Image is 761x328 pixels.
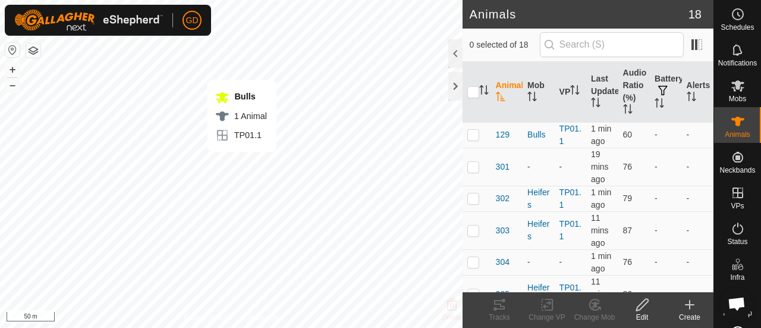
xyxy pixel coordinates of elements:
[215,110,267,124] div: 1 Animal
[682,249,713,275] td: -
[650,211,681,249] td: -
[479,87,489,96] p-sorticon: Activate to sort
[186,14,199,27] span: GD
[688,5,702,23] span: 18
[591,213,609,248] span: 30 Sept 2025, 12:04 pm
[721,24,754,31] span: Schedules
[527,93,537,103] p-sorticon: Activate to sort
[591,149,609,184] span: 30 Sept 2025, 11:56 am
[559,257,562,267] app-display-virtual-paddock-transition: -
[496,161,510,173] span: 301
[623,130,633,139] span: 60
[523,62,554,123] th: Mob
[666,312,713,323] div: Create
[682,186,713,211] td: -
[721,288,753,320] div: Open chat
[591,277,609,311] span: 30 Sept 2025, 12:04 pm
[496,129,510,141] span: 129
[540,32,684,57] input: Search (S)
[618,312,666,323] div: Edit
[730,274,744,281] span: Infra
[591,99,600,109] p-sorticon: Activate to sort
[682,275,713,313] td: -
[496,288,510,301] span: 305
[14,10,163,31] img: Gallagher Logo
[571,312,618,323] div: Change Mob
[682,148,713,186] td: -
[650,249,681,275] td: -
[232,92,256,101] span: Bulls
[527,186,549,211] div: Heifers
[243,313,278,323] a: Contact Us
[523,312,571,323] div: Change VP
[470,7,688,21] h2: Animals
[527,256,549,268] div: -
[527,129,549,141] div: Bulls
[729,95,746,102] span: Mobs
[723,310,752,317] span: Heatmap
[650,275,681,313] td: -
[496,224,510,237] span: 303
[718,60,757,67] span: Notifications
[650,186,681,211] td: -
[655,100,664,110] p-sorticon: Activate to sort
[559,219,581,241] a: TP01.1
[496,192,510,205] span: 302
[618,62,650,123] th: Audio Ratio (%)
[559,283,581,305] a: TP01.1
[650,62,681,123] th: Battery
[687,93,696,103] p-sorticon: Activate to sort
[591,124,611,146] span: 30 Sept 2025, 12:14 pm
[470,39,540,51] span: 0 selected of 18
[496,256,510,268] span: 304
[682,62,713,123] th: Alerts
[559,162,562,171] app-display-virtual-paddock-transition: -
[591,251,611,273] span: 30 Sept 2025, 12:14 pm
[476,312,523,323] div: Tracks
[682,211,713,249] td: -
[215,129,267,143] div: TP01.1
[623,193,633,203] span: 79
[623,289,633,299] span: 86
[26,43,40,58] button: Map Layers
[527,282,549,307] div: Heifers
[623,106,633,115] p-sorticon: Activate to sort
[184,313,229,323] a: Privacy Policy
[527,161,549,173] div: -
[5,43,20,57] button: Reset Map
[5,63,20,77] button: +
[586,62,618,123] th: Last Updated
[559,188,581,210] a: TP01.1
[5,78,20,92] button: –
[555,62,586,123] th: VP
[527,218,549,243] div: Heifers
[623,162,633,171] span: 76
[496,93,505,103] p-sorticon: Activate to sort
[719,167,755,174] span: Neckbands
[725,131,750,138] span: Animals
[682,122,713,148] td: -
[570,87,580,96] p-sorticon: Activate to sort
[623,226,633,235] span: 87
[650,122,681,148] td: -
[727,238,747,245] span: Status
[623,257,633,267] span: 76
[491,62,523,123] th: Animal
[731,202,744,210] span: VPs
[650,148,681,186] td: -
[559,124,581,146] a: TP01.1
[591,188,611,210] span: 30 Sept 2025, 12:14 pm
